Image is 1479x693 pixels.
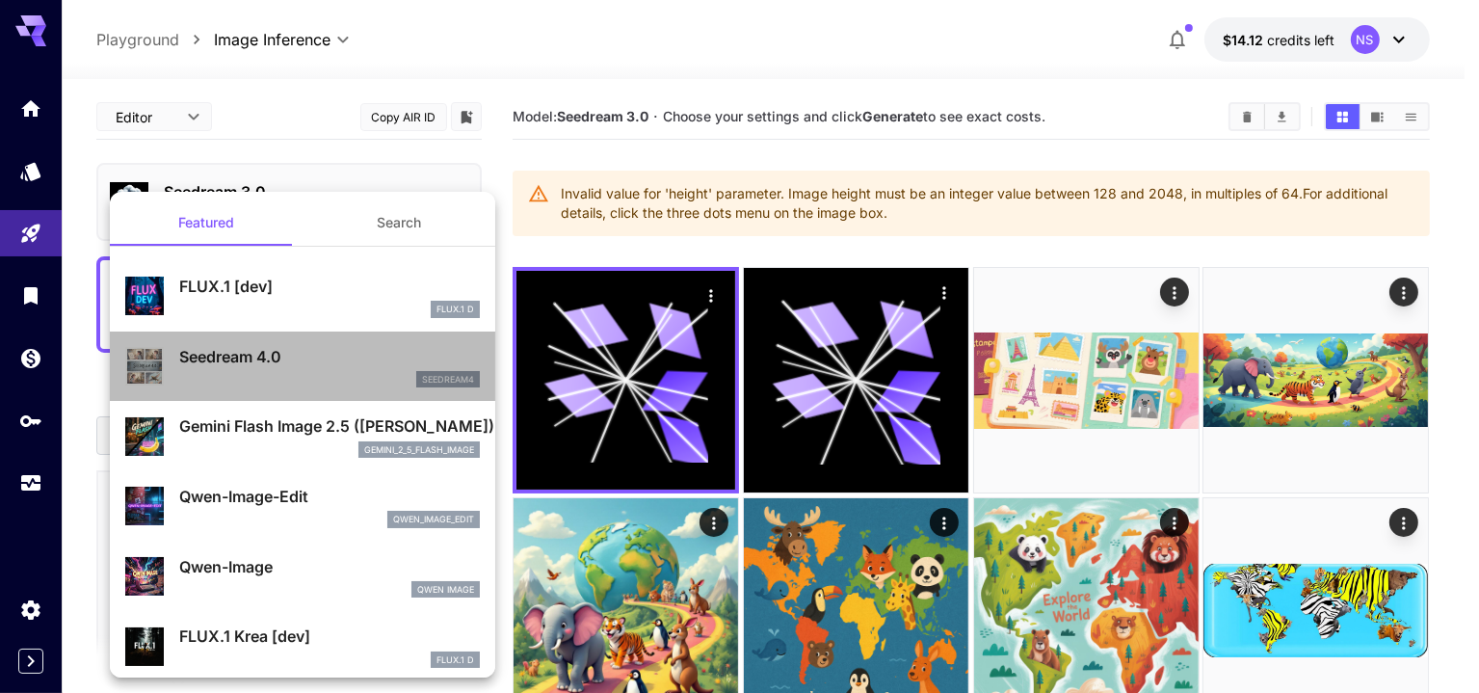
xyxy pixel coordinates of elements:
p: Qwen Image [417,583,474,597]
p: Qwen-Image-Edit [179,485,480,508]
p: Gemini Flash Image 2.5 ([PERSON_NAME]) [179,414,480,438]
div: Seedream 4.0seedream4 [125,337,480,396]
p: qwen_image_edit [393,513,474,526]
p: FLUX.1 [dev] [179,275,480,298]
div: FLUX.1 [dev]FLUX.1 D [125,267,480,326]
div: Gemini Flash Image 2.5 ([PERSON_NAME])gemini_2_5_flash_image [125,407,480,466]
p: Seedream 4.0 [179,345,480,368]
div: FLUX.1 Krea [dev]FLUX.1 D [125,617,480,676]
p: FLUX.1 Krea [dev] [179,625,480,648]
div: Qwen-ImageQwen Image [125,547,480,606]
p: seedream4 [422,373,474,386]
button: Featured [110,200,303,246]
p: FLUX.1 D [436,303,474,316]
div: Qwen-Image-Editqwen_image_edit [125,477,480,536]
button: Search [303,200,495,246]
p: Qwen-Image [179,555,480,578]
p: FLUX.1 D [436,653,474,667]
p: gemini_2_5_flash_image [364,443,474,457]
